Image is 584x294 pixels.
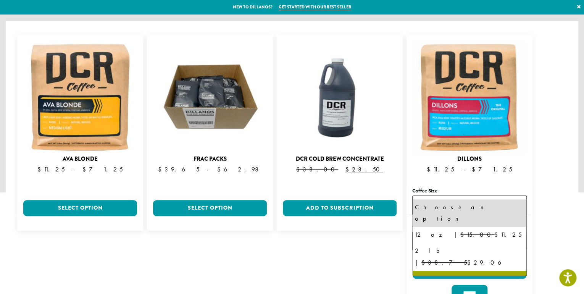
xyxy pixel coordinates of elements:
img: DCR Frac Pack | Pre-Ground Pre-Portioned Coffees [153,40,267,155]
span: 62.98 [217,165,262,173]
div: DCR Cold Brew Concentrate [277,155,403,163]
span: $ [345,165,352,173]
span: $ [472,165,478,173]
span: Choose an option [416,198,473,213]
span: $ [158,165,165,173]
span: Choose an option [412,195,527,215]
div: 2 lb | $29.06 [415,245,524,268]
span: – [72,165,75,173]
img: DCR Cold Brew Concentrate [282,40,397,155]
span: 39.65 [158,165,200,173]
div: Frac Packs [147,155,273,163]
span: 71.25 [82,165,123,173]
span: $ [37,165,44,173]
span: $ [427,165,433,173]
span: $ [296,165,303,173]
a: Get started with our best seller [279,4,351,10]
a: Add to subscription [283,200,397,216]
span: $ [82,165,89,173]
span: 38.00 [296,165,338,173]
img: Ava Blonde [23,40,137,155]
div: 12 oz | $11.25 [415,229,524,241]
del: $38.75 [421,258,467,267]
span: 11.25 [427,165,454,173]
img: Dillons [412,40,527,155]
span: $ [217,165,224,173]
del: $15.00 [460,231,494,239]
span: – [207,165,210,173]
div: Dillons [407,155,532,163]
span: 28.50 [345,165,383,173]
div: Ava Blonde [17,155,143,163]
li: Choose an option [413,199,526,227]
label: Coffee Size [412,186,469,195]
span: 71.25 [472,165,512,173]
span: – [461,165,465,173]
a: Select option [153,200,267,216]
a: Select option [23,200,137,216]
span: 11.25 [37,165,65,173]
